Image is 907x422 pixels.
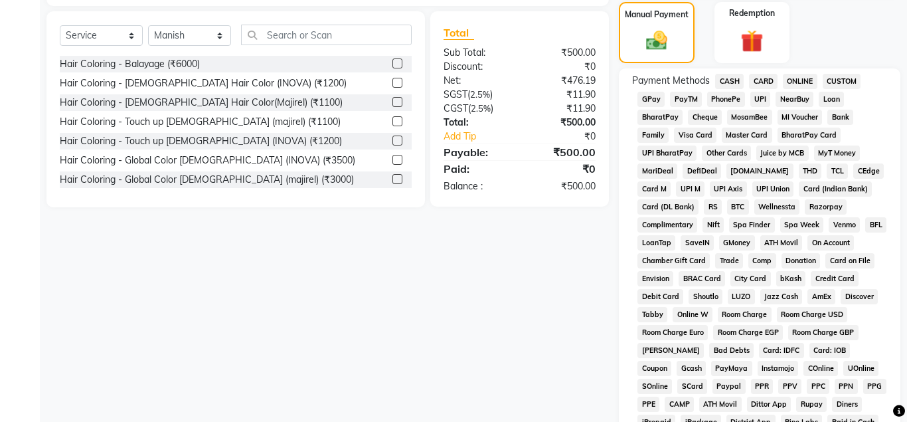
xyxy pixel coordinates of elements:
[778,379,801,394] span: PPV
[60,57,200,71] div: Hair Coloring - Balayage (₹6000)
[677,379,707,394] span: SCard
[778,128,841,143] span: BharatPay Card
[719,235,755,251] span: GMoney
[676,181,704,197] span: UPI M
[679,271,725,286] span: BRAC Card
[782,253,821,268] span: Donation
[637,307,667,322] span: Tabby
[729,7,775,19] label: Redemption
[713,325,783,340] span: Room Charge EGP
[637,181,671,197] span: Card M
[60,154,355,167] div: Hair Coloring - Global Color [DEMOGRAPHIC_DATA] (INOVA) (₹3500)
[776,92,813,107] span: NearBuy
[807,235,854,251] span: On Account
[434,74,520,88] div: Net:
[835,379,858,394] span: PPN
[756,146,809,161] span: Juice by MCB
[625,9,689,21] label: Manual Payment
[805,199,847,215] span: Razorpay
[637,253,710,268] span: Chamber Gift Card
[637,397,659,412] span: PPE
[865,217,886,233] span: BFL
[814,146,861,161] span: MyT Money
[637,343,704,358] span: [PERSON_NAME]
[799,181,872,197] span: Card (Indian Bank)
[681,235,714,251] span: SaveIN
[730,271,771,286] span: City Card
[689,289,722,304] span: Shoutlo
[520,144,606,160] div: ₹500.00
[434,102,520,116] div: ( )
[637,110,683,125] span: BharatPay
[819,92,844,107] span: Loan
[520,46,606,60] div: ₹500.00
[637,128,669,143] span: Family
[728,289,755,304] span: LUZO
[444,26,474,40] span: Total
[665,397,694,412] span: CAMP
[788,325,859,340] span: Room Charge GBP
[843,361,878,376] span: UOnline
[734,27,770,55] img: _gift.svg
[758,361,799,376] span: Instamojo
[702,217,724,233] span: Nift
[776,271,806,286] span: bKash
[809,343,851,358] span: Card: IOB
[520,74,606,88] div: ₹476.19
[241,25,412,45] input: Search or Scan
[444,88,467,100] span: SGST
[832,397,862,412] span: Diners
[729,217,775,233] span: Spa Finder
[803,361,838,376] span: COnline
[434,144,520,160] div: Payable:
[520,116,606,130] div: ₹500.00
[780,217,824,233] span: Spa Week
[853,163,884,179] span: CEdge
[777,307,848,322] span: Room Charge USD
[727,199,749,215] span: BTC
[683,163,721,179] span: DefiDeal
[711,361,752,376] span: PayMaya
[759,343,804,358] span: Card: IDFC
[520,179,606,193] div: ₹500.00
[807,379,829,394] span: PPC
[704,199,722,215] span: RS
[807,289,835,304] span: AmEx
[827,110,853,125] span: Bank
[674,128,716,143] span: Visa Card
[829,217,860,233] span: Venmo
[637,325,708,340] span: Room Charge Euro
[60,134,342,148] div: Hair Coloring - Touch up [DEMOGRAPHIC_DATA] (INOVA) (₹1200)
[750,92,771,107] span: UPI
[811,271,859,286] span: Credit Card
[722,128,772,143] span: Master Card
[718,307,772,322] span: Room Charge
[748,253,776,268] span: Comp
[715,74,744,89] span: CASH
[471,103,491,114] span: 2.5%
[637,146,697,161] span: UPI BharatPay
[434,116,520,130] div: Total:
[699,397,742,412] span: ATH Movil
[712,379,746,394] span: Paypal
[470,89,490,100] span: 2.5%
[637,361,671,376] span: Coupon
[632,74,710,88] span: Payment Methods
[434,88,520,102] div: ( )
[726,163,793,179] span: [DOMAIN_NAME]
[520,60,606,74] div: ₹0
[863,379,886,394] span: PPG
[827,163,848,179] span: TCL
[747,397,791,412] span: Dittor App
[637,271,673,286] span: Envision
[710,181,747,197] span: UPI Axis
[751,379,774,394] span: PPR
[637,235,675,251] span: LoanTap
[60,173,354,187] div: Hair Coloring - Global Color [DEMOGRAPHIC_DATA] (majirel) (₹3000)
[749,74,778,89] span: CARD
[444,102,468,114] span: CGST
[520,88,606,102] div: ₹11.90
[60,76,347,90] div: Hair Coloring - [DEMOGRAPHIC_DATA] Hair Color (INOVA) (₹1200)
[796,397,827,412] span: Rupay
[707,92,745,107] span: PhonePe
